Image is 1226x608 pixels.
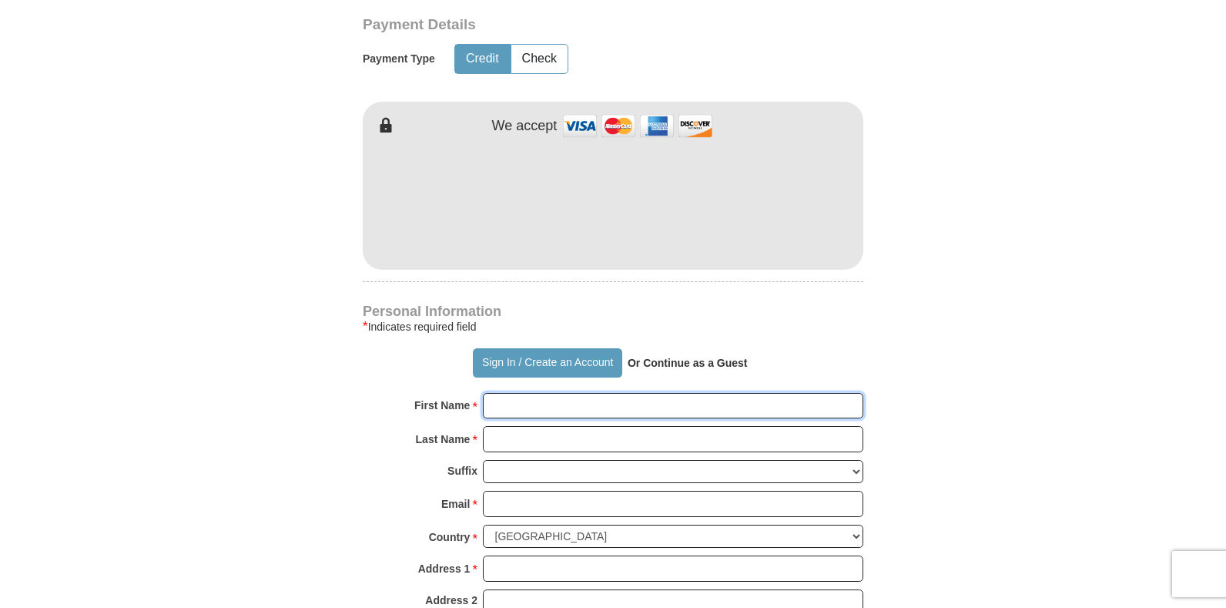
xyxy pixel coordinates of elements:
[414,395,470,416] strong: First Name
[492,118,558,135] h4: We accept
[363,16,755,34] h3: Payment Details
[447,460,477,482] strong: Suffix
[628,357,748,369] strong: Or Continue as a Guest
[363,317,863,336] div: Indicates required field
[473,348,621,378] button: Sign In / Create an Account
[441,493,470,515] strong: Email
[455,45,510,73] button: Credit
[511,45,568,73] button: Check
[429,526,471,548] strong: Country
[416,428,471,450] strong: Last Name
[561,109,715,143] img: credit cards accepted
[418,558,471,579] strong: Address 1
[363,52,435,66] h5: Payment Type
[363,305,863,317] h4: Personal Information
